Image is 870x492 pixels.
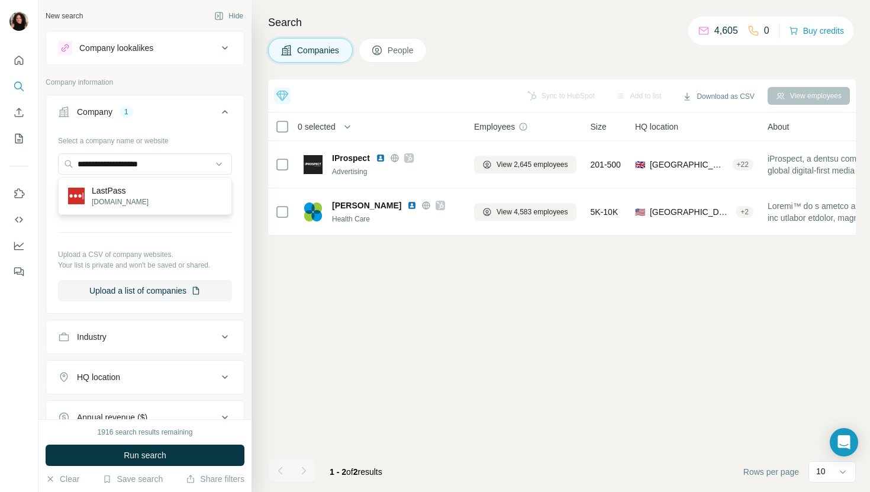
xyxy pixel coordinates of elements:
[768,121,790,133] span: About
[650,159,727,171] span: [GEOGRAPHIC_DATA], [GEOGRAPHIC_DATA]|[GEOGRAPHIC_DATA]|[GEOGRAPHIC_DATA] ([GEOGRAPHIC_DATA])|[GEO...
[46,11,83,21] div: New search
[714,24,738,38] p: 4,605
[764,24,769,38] p: 0
[9,261,28,282] button: Feedback
[46,323,244,351] button: Industry
[388,44,415,56] span: People
[376,153,385,163] img: LinkedIn logo
[330,467,382,477] span: results
[407,201,417,210] img: LinkedIn logo
[9,235,28,256] button: Dashboard
[68,188,85,204] img: LastPass
[9,209,28,230] button: Use Surfe API
[120,107,133,117] div: 1
[9,50,28,71] button: Quick start
[743,466,799,478] span: Rows per page
[635,121,678,133] span: HQ location
[58,249,232,260] p: Upload a CSV of company websites.
[816,465,826,477] p: 10
[736,207,753,217] div: + 2
[77,331,107,343] div: Industry
[732,159,753,170] div: + 22
[46,77,244,88] p: Company information
[79,42,153,54] div: Company lookalikes
[497,207,568,217] span: View 4,583 employees
[635,159,645,171] span: 🇬🇧
[304,202,323,221] img: Logo of Natera
[330,467,346,477] span: 1 - 2
[92,185,149,197] p: LastPass
[789,22,844,39] button: Buy credits
[268,14,856,31] h4: Search
[353,467,358,477] span: 2
[46,403,244,432] button: Annual revenue ($)
[206,7,252,25] button: Hide
[635,206,645,218] span: 🇺🇸
[9,128,28,149] button: My lists
[297,44,340,56] span: Companies
[58,260,232,271] p: Your list is private and won't be saved or shared.
[58,280,232,301] button: Upload a list of companies
[9,102,28,123] button: Enrich CSV
[346,467,353,477] span: of
[9,183,28,204] button: Use Surfe on LinkedIn
[674,88,762,105] button: Download as CSV
[46,34,244,62] button: Company lookalikes
[497,159,568,170] span: View 2,645 employees
[186,473,244,485] button: Share filters
[304,155,323,174] img: Logo of IProspect
[332,166,460,177] div: Advertising
[332,152,370,164] span: IProspect
[9,76,28,97] button: Search
[474,203,576,221] button: View 4,583 employees
[332,200,401,211] span: [PERSON_NAME]
[92,197,149,207] p: [DOMAIN_NAME]
[9,12,28,31] img: Avatar
[77,371,120,383] div: HQ location
[474,121,515,133] span: Employees
[46,363,244,391] button: HQ location
[58,131,232,146] div: Select a company name or website
[46,473,79,485] button: Clear
[46,445,244,466] button: Run search
[46,98,244,131] button: Company1
[298,121,336,133] span: 0 selected
[77,411,147,423] div: Annual revenue ($)
[124,449,166,461] span: Run search
[591,121,607,133] span: Size
[102,473,163,485] button: Save search
[77,106,112,118] div: Company
[591,159,621,171] span: 201-500
[474,156,576,173] button: View 2,645 employees
[830,428,858,456] div: Open Intercom Messenger
[650,206,731,218] span: [GEOGRAPHIC_DATA], [US_STATE]
[98,427,193,438] div: 1916 search results remaining
[591,206,618,218] span: 5K-10K
[332,214,460,224] div: Health Care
